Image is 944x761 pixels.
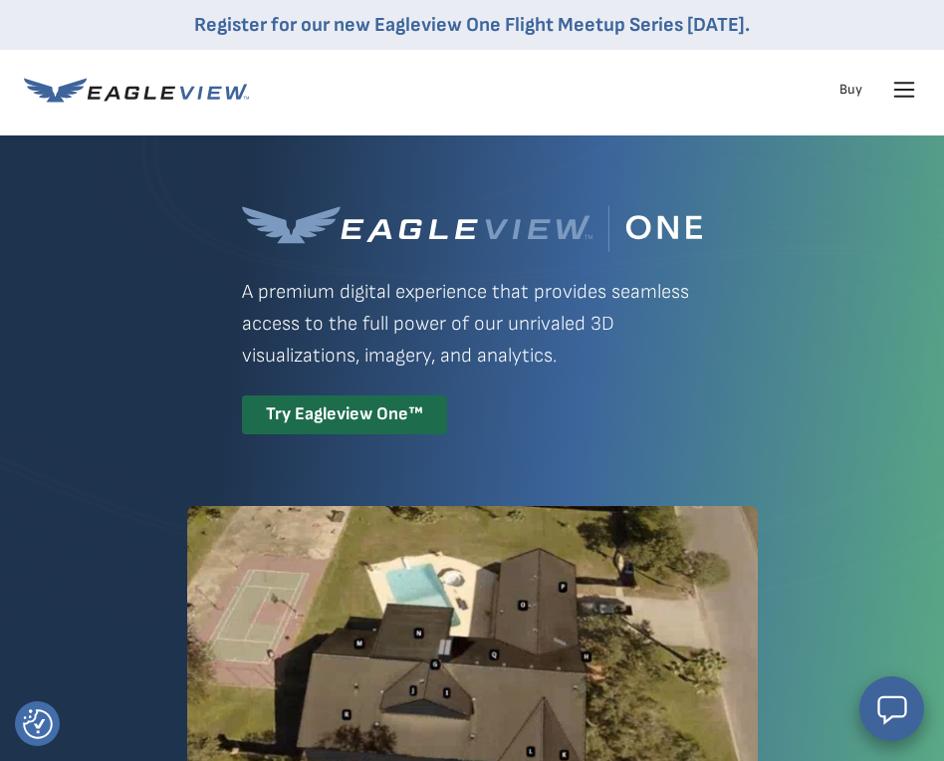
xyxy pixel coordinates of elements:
[242,395,447,434] div: Try Eagleview One™
[859,676,924,741] button: Open chat window
[242,205,702,252] img: Eagleview One™
[23,709,53,739] img: Revisit consent button
[839,81,862,99] a: Buy
[194,13,750,37] a: Register for our new Eagleview One Flight Meetup Series [DATE].
[242,276,702,372] p: A premium digital experience that provides seamless access to the full power of our unrivaled 3D ...
[23,709,53,739] button: Consent Preferences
